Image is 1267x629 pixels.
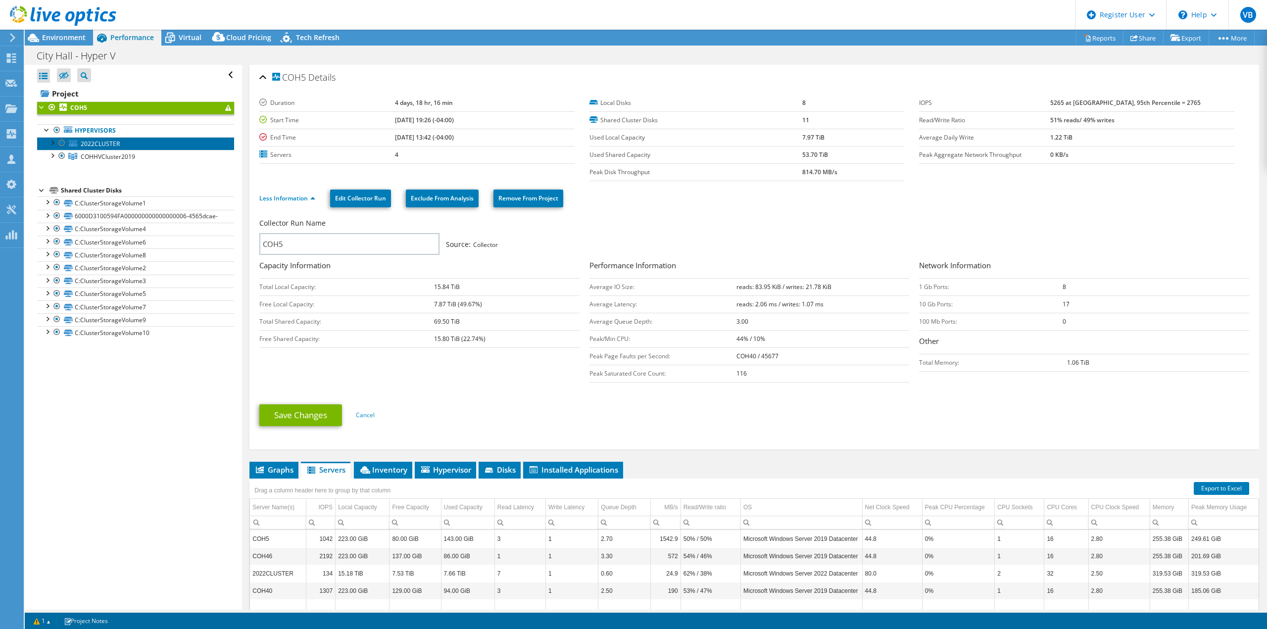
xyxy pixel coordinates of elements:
td: Column Peak Memory Usage, Value 319.53 GiB [1189,565,1259,582]
b: 53.70 TiB [802,150,828,159]
b: reads: 2.06 ms / writes: 1.07 ms [736,300,824,308]
td: Column Free Capacity, Value 7.53 TiB [390,565,441,582]
td: Column OS, Value Microsoft Windows Server 2022 Datacenter [740,565,862,582]
span: Graphs [254,465,293,475]
td: Column Server Name(s), Value COH5 [250,530,306,547]
b: [DATE] 19:26 (-04:00) [395,116,454,124]
td: Column Local Capacity, Filter cell [336,516,390,529]
h1: City Hall - Hyper V [32,50,131,61]
span: Hypervisor [420,465,471,475]
span: Performance [110,33,154,42]
label: Used Local Capacity [589,133,802,143]
div: CPU Sockets [997,501,1032,513]
td: Column Queue Depth, Value 2.70 [598,530,650,547]
a: Export to Excel [1194,482,1249,495]
td: Column CPU Clock Speed, Value 2.50 [1088,565,1150,582]
td: Column Read/Write ratio, Value 53% / 47% [681,582,740,599]
td: 100 Mb Ports: [919,313,1063,330]
a: C:ClusterStorageVolume2 [37,261,234,274]
div: IOPS [318,501,333,513]
td: Used Capacity Column [441,499,494,516]
a: Project Notes [57,615,115,627]
b: reads: 83.95 KiB / writes: 21.78 KiB [736,283,831,291]
td: Total Memory: [919,354,1067,371]
label: Source: [446,240,471,249]
td: Column CPU Cores, Value 16 [1044,547,1088,565]
b: 1.06 TiB [1067,358,1089,367]
div: CPU Clock Speed [1091,501,1139,513]
td: Queue Depth Column [598,499,650,516]
td: Column MB/s, Value 1542.9 [650,530,681,547]
a: Export [1163,30,1209,46]
b: 116 [736,369,747,378]
td: Column Read Latency, Filter cell [494,516,545,529]
td: CPU Cores Column [1044,499,1088,516]
label: Servers [259,150,395,160]
td: Column Free Capacity, Value 129.00 GiB [390,582,441,599]
td: Column Net Clock Speed, Value 80.0 [862,565,922,582]
span: Virtual [179,33,201,42]
b: [DATE] 13:42 (-04:00) [395,133,454,142]
a: COH5 [37,101,234,114]
td: Column Net Clock Speed, Value 44.8 [862,530,922,547]
td: Column CPU Cores, Value 16 [1044,582,1088,599]
td: Column OS, Value Microsoft Windows Server 2019 Datacenter [740,547,862,565]
td: Column Local Capacity, Value 223.00 GiB [336,582,390,599]
td: Column Memory, Value 255.38 GiB [1150,530,1188,547]
td: Column CPU Sockets, Value 1 [995,582,1044,599]
td: Column Peak Memory Usage, Value 185.06 GiB [1189,582,1259,599]
td: Column MB/s, Value 190 [650,582,681,599]
a: More [1209,30,1255,46]
td: Total Shared Capacity: [259,313,434,330]
td: Read Latency Column [494,499,545,516]
div: Shared Cluster Disks [61,185,234,196]
span: COH5 [272,73,306,83]
td: Column Net Clock Speed, Filter cell [862,516,922,529]
td: Column Server Name(s), Filter cell [250,516,306,529]
td: Column Free Capacity, Value 137.00 GiB [390,547,441,565]
td: Write Latency Column [546,499,598,516]
a: C:ClusterStorageVolume1 [37,196,234,209]
td: Peak CPU Percentage Column [922,499,994,516]
td: Column Read/Write ratio, Value 62% / 38% [681,565,740,582]
a: C:ClusterStorageVolume7 [37,300,234,313]
a: 2022CLUSTER [37,137,234,150]
a: Project [37,86,234,101]
td: Column Read/Write ratio, Filter cell [681,516,740,529]
td: Column Used Capacity, Value 7.66 TiB [441,565,494,582]
b: 1.22 TiB [1050,133,1072,142]
a: COHHVCluster2019 [37,150,234,163]
label: Local Disks [589,98,802,108]
span: Tech Refresh [296,33,340,42]
label: IOPS [919,98,1050,108]
td: Column CPU Clock Speed, Value 2.80 [1088,530,1150,547]
td: Column Queue Depth, Filter cell [598,516,650,529]
a: 6000D3100594FA000000000000000006-4565dcae- [37,210,234,223]
a: C:ClusterStorageVolume3 [37,275,234,288]
h3: Performance Information [589,260,910,273]
td: Column OS, Value Microsoft Windows Server 2019 Datacenter [740,530,862,547]
td: Column Write Latency, Filter cell [546,516,598,529]
td: Total Local Capacity: [259,278,434,295]
td: Column Server Name(s), Value 2022CLUSTER [250,565,306,582]
label: Shared Cluster Disks [589,115,802,125]
td: Column Net Clock Speed, Value 44.8 [862,547,922,565]
td: Column MB/s, Value 24.9 [650,565,681,582]
td: Column CPU Clock Speed, Filter cell [1088,516,1150,529]
td: Column Peak Memory Usage, Value 249.61 GiB [1189,530,1259,547]
span: 2022CLUSTER [81,140,120,148]
label: Read/Write Ratio [919,115,1050,125]
td: Column Write Latency, Value 1 [546,530,598,547]
td: 10 Gb Ports: [919,295,1063,313]
td: Column IOPS, Value 2192 [306,547,336,565]
td: Column IOPS, Value 134 [306,565,336,582]
td: Column OS, Filter cell [740,516,862,529]
div: Local Capacity [338,501,377,513]
td: 15.84 TiB [434,278,580,295]
td: Column Peak CPU Percentage, Filter cell [922,516,994,529]
span: VB [1240,7,1256,23]
a: C:ClusterStorageVolume9 [37,313,234,326]
td: OS Column [740,499,862,516]
td: Column MB/s, Value 572 [650,547,681,565]
b: 3.00 [736,317,748,326]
